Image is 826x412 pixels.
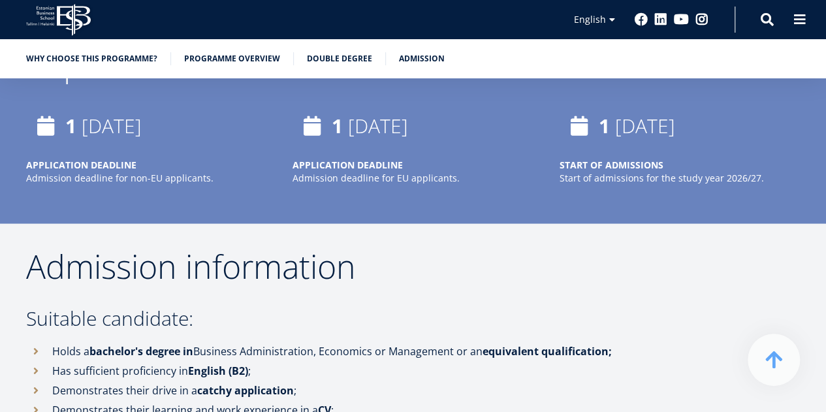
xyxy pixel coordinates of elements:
li: Holds a Business Administration, Economics or Management or an [26,341,646,360]
h3: Suitable candidate: [26,308,646,328]
strong: 1 [332,112,343,138]
input: MA in International Management [3,182,12,191]
time: [DATE] [348,112,408,138]
strong: START OF ADMISSIONS [560,158,663,170]
div: Important dates [26,47,800,80]
strong: APPLICATION DEADLINE [293,158,403,170]
a: Why choose this programme? [26,52,157,65]
h2: Admission information [26,249,646,282]
a: Programme overview [184,52,280,65]
p: Admission deadline for non-EU applicants. [26,171,266,184]
span: Last Name [279,1,321,12]
span: MA in International Management [15,182,144,193]
p: Admission deadline for EU applicants. [293,171,533,184]
strong: bachelor's degree in [89,343,193,358]
strong: 1 [65,112,76,138]
a: Admission [399,52,445,65]
strong: APPLICATION DEADLINE [26,158,136,170]
a: Instagram [695,13,708,26]
strong: 1 [599,112,610,138]
li: Has sufficient proficiency in ; [26,360,646,380]
strong: equivalent qualification; [483,343,612,358]
p: Start of admissions for the study year 2026/27. [560,171,800,184]
a: Double Degree [307,52,372,65]
a: Linkedin [654,13,667,26]
time: [DATE] [82,112,142,138]
strong: English (B2) [188,363,248,377]
a: Facebook [635,13,648,26]
li: Demonstrates their drive in a ; [26,380,646,400]
time: [DATE] [615,112,675,138]
a: Youtube [674,13,689,26]
strong: catchy application [197,383,294,397]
